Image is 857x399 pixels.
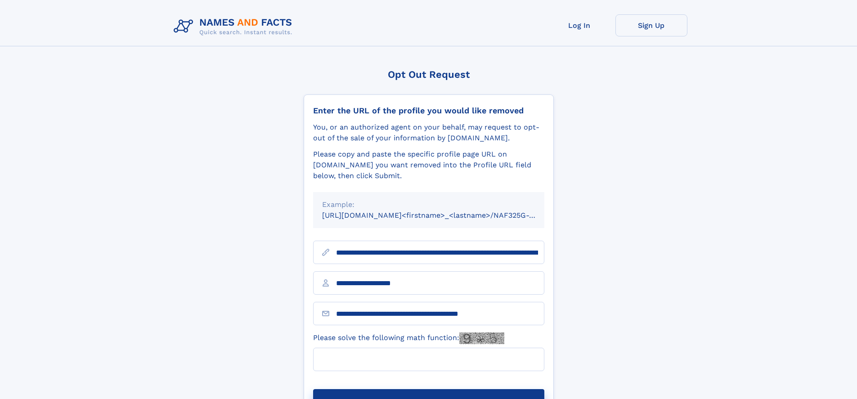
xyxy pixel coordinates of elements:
[313,332,504,344] label: Please solve the following math function:
[313,149,544,181] div: Please copy and paste the specific profile page URL on [DOMAIN_NAME] you want removed into the Pr...
[322,199,535,210] div: Example:
[615,14,687,36] a: Sign Up
[313,122,544,143] div: You, or an authorized agent on your behalf, may request to opt-out of the sale of your informatio...
[304,69,554,80] div: Opt Out Request
[170,14,300,39] img: Logo Names and Facts
[322,211,561,220] small: [URL][DOMAIN_NAME]<firstname>_<lastname>/NAF325G-xxxxxxxx
[543,14,615,36] a: Log In
[313,106,544,116] div: Enter the URL of the profile you would like removed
